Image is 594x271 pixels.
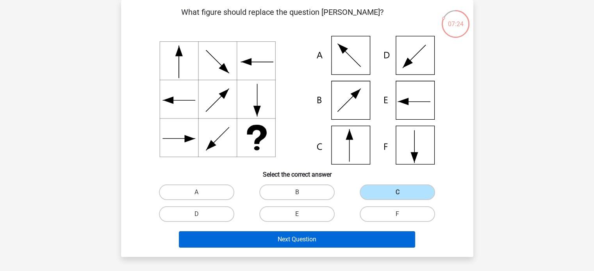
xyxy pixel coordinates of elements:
[441,9,470,29] div: 07:24
[159,184,234,200] label: A
[259,184,335,200] label: B
[134,6,432,30] p: What figure should replace the question [PERSON_NAME]?
[159,206,234,222] label: D
[360,206,435,222] label: F
[360,184,435,200] label: C
[259,206,335,222] label: E
[179,231,415,248] button: Next Question
[134,165,461,178] h6: Select the correct answer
